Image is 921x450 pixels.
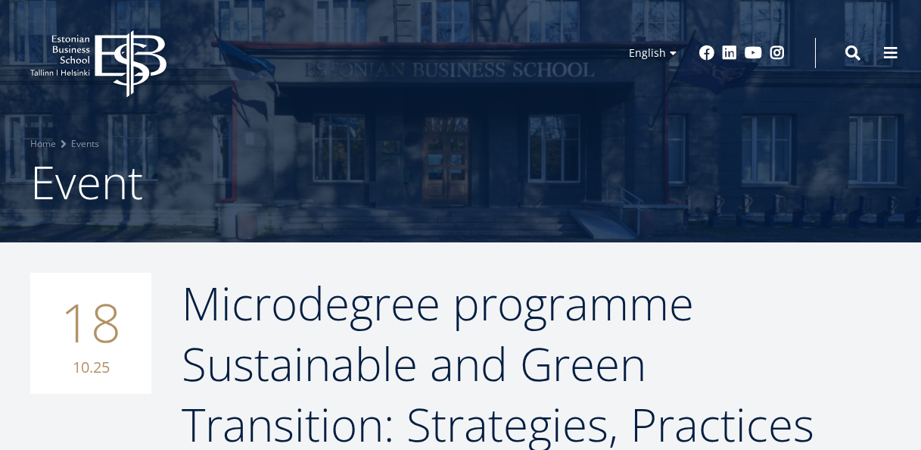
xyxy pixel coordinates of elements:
div: 18 [30,273,151,394]
a: Youtube [745,45,762,61]
h1: Event [30,152,891,212]
a: Facebook [699,45,714,61]
small: 10.25 [45,356,136,379]
a: Instagram [770,45,785,61]
a: Events [71,136,99,152]
a: Home [30,136,56,152]
a: Linkedin [722,45,737,61]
